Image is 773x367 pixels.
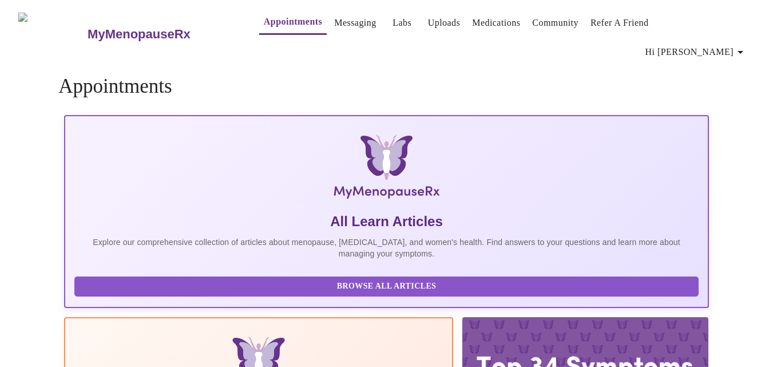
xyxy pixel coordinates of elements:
[384,11,421,34] button: Labs
[86,279,687,294] span: Browse All Articles
[259,10,327,35] button: Appointments
[467,11,525,34] button: Medications
[334,15,376,31] a: Messaging
[393,15,411,31] a: Labs
[641,41,752,64] button: Hi [PERSON_NAME]
[428,15,461,31] a: Uploads
[58,75,715,98] h4: Appointments
[74,212,699,231] h5: All Learn Articles
[590,15,649,31] a: Refer a Friend
[88,27,191,42] h3: MyMenopauseRx
[330,11,380,34] button: Messaging
[171,135,601,203] img: MyMenopauseRx Logo
[645,44,747,60] span: Hi [PERSON_NAME]
[423,11,465,34] button: Uploads
[74,236,699,259] p: Explore our comprehensive collection of articles about menopause, [MEDICAL_DATA], and women's hea...
[74,281,701,290] a: Browse All Articles
[586,11,653,34] button: Refer a Friend
[74,277,699,297] button: Browse All Articles
[86,14,236,54] a: MyMenopauseRx
[532,15,578,31] a: Community
[18,13,86,56] img: MyMenopauseRx Logo
[472,15,520,31] a: Medications
[264,14,322,30] a: Appointments
[528,11,583,34] button: Community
